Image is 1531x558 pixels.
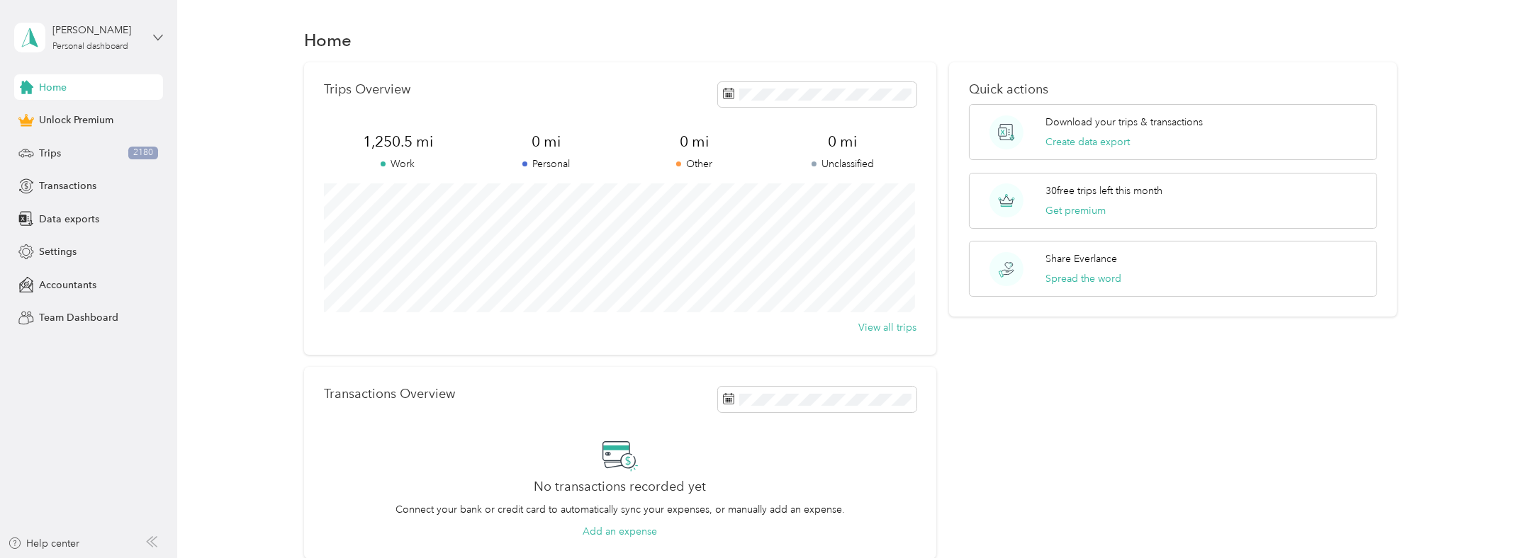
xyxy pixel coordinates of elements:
[768,132,916,152] span: 0 mi
[324,82,410,97] p: Trips Overview
[534,479,706,494] h2: No transactions recorded yet
[52,42,128,51] div: Personal dashboard
[39,212,99,227] span: Data exports
[1045,203,1106,218] button: Get premium
[52,23,141,38] div: [PERSON_NAME]
[39,278,96,292] span: Accountants
[304,33,352,47] h1: Home
[128,147,158,159] span: 2180
[39,178,96,193] span: Transactions
[1045,271,1121,286] button: Spread the word
[396,502,845,517] p: Connect your bank or credit card to automatically sync your expenses, or manually add an expense.
[768,156,916,171] p: Unclassified
[39,310,118,325] span: Team Dashboard
[39,146,61,161] span: Trips
[1452,479,1531,558] iframe: Everlance-gr Chat Button Frame
[620,156,768,171] p: Other
[620,132,768,152] span: 0 mi
[1045,135,1130,149] button: Create data export
[324,156,472,171] p: Work
[324,132,472,152] span: 1,250.5 mi
[39,113,113,127] span: Unlock Premium
[1045,183,1162,198] p: 30 free trips left this month
[8,536,80,551] button: Help center
[472,156,620,171] p: Personal
[1045,115,1203,130] p: Download your trips & transactions
[858,320,916,335] button: View all trips
[969,82,1378,97] p: Quick actions
[472,132,620,152] span: 0 mi
[1045,251,1117,266] p: Share Everlance
[324,387,455,402] p: Transactions Overview
[39,80,67,95] span: Home
[39,244,77,259] span: Settings
[583,524,657,539] button: Add an expense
